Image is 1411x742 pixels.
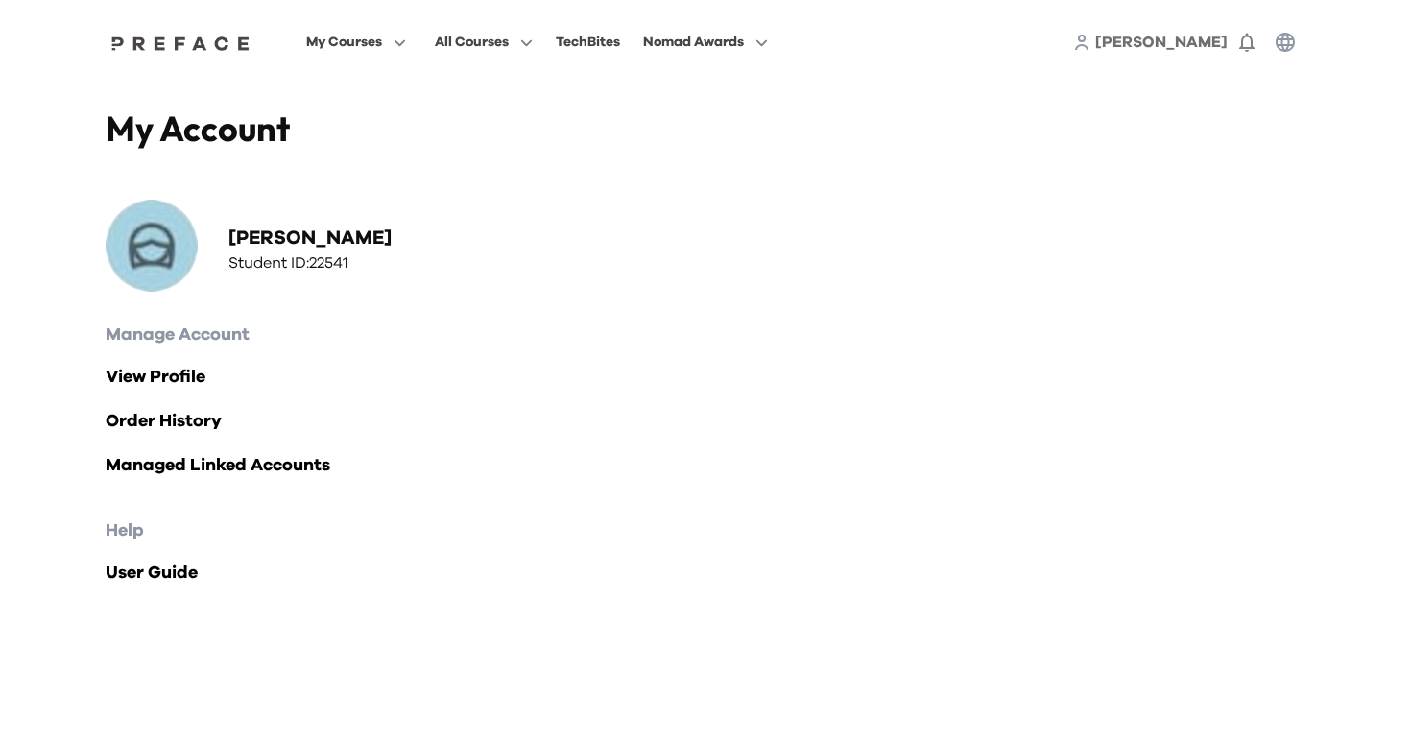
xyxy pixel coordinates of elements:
[107,36,254,51] img: Preface Logo
[106,108,705,150] h4: My Account
[106,560,1305,586] a: User Guide
[306,31,382,54] span: My Courses
[228,251,392,275] h3: Student ID: 22541
[228,225,392,251] h2: [PERSON_NAME]
[107,35,254,50] a: Preface Logo
[556,31,620,54] div: TechBites
[106,322,1305,348] h2: Manage Account
[435,31,509,54] span: All Courses
[637,30,774,55] button: Nomad Awards
[106,200,198,292] img: Profile Picture
[643,31,744,54] span: Nomad Awards
[1095,31,1228,54] a: [PERSON_NAME]
[429,30,538,55] button: All Courses
[106,517,1305,544] h2: Help
[300,30,412,55] button: My Courses
[106,452,1305,479] a: Managed Linked Accounts
[106,364,1305,391] a: View Profile
[106,408,1305,435] a: Order History
[1095,35,1228,50] span: [PERSON_NAME]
